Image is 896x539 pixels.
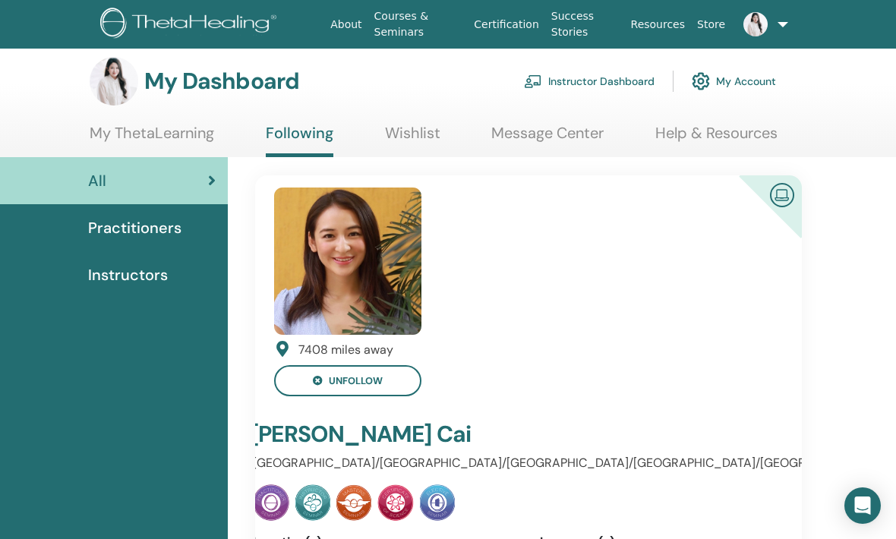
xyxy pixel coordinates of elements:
a: Instructor Dashboard [524,65,655,98]
div: Open Intercom Messenger [844,487,881,524]
a: My Account [692,65,776,98]
a: Store [691,11,731,39]
img: default.jpg [90,57,138,106]
img: chalkboard-teacher.svg [524,74,542,88]
img: Certified Online Instructor [764,177,800,211]
img: logo.png [100,8,282,42]
p: [GEOGRAPHIC_DATA]/[GEOGRAPHIC_DATA]/[GEOGRAPHIC_DATA]/[GEOGRAPHIC_DATA]/[GEOGRAPHIC_DATA]/[GEOGRA... [253,454,804,472]
a: Help & Resources [655,124,778,153]
a: Wishlist [385,124,440,153]
a: Certification [468,11,544,39]
a: My ThetaLearning [90,124,214,153]
img: default.jpg [274,188,421,335]
img: cog.svg [692,68,710,94]
a: Following [266,124,333,157]
a: About [324,11,368,39]
a: Resources [625,11,692,39]
div: Certified Online Instructor [715,175,802,263]
a: Courses & Seminars [368,2,469,46]
h3: My Dashboard [144,68,299,95]
span: All [88,169,106,192]
a: Success Stories [545,2,625,46]
button: unfollow [274,365,421,396]
img: default.jpg [743,12,768,36]
span: Instructors [88,263,168,286]
div: 7408 miles away [298,341,393,359]
h4: [PERSON_NAME] Cai [251,421,711,448]
span: Practitioners [88,216,181,239]
a: Message Center [491,124,604,153]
